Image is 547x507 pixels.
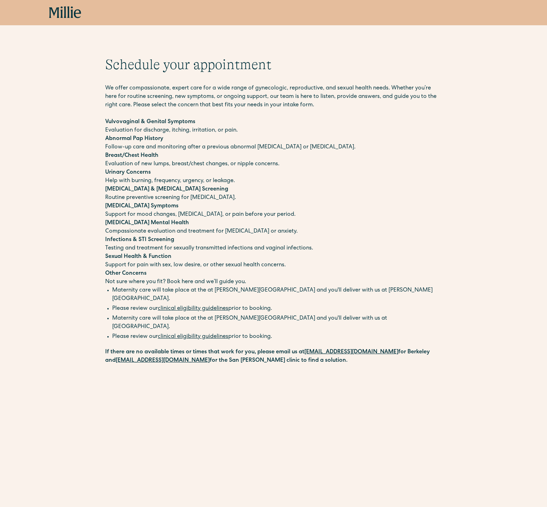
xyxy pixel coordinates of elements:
[105,118,442,135] p: Evaluation for discharge, itching, irritation, or pain.
[105,136,163,142] strong: Abnormal Pap History
[105,56,442,73] h1: Schedule your appointment
[105,349,304,355] strong: If there are no available times or times that work for you, please email us at
[105,254,171,260] strong: Sexual Health & Function
[116,358,210,363] a: [EMAIL_ADDRESS][DOMAIN_NAME]
[105,271,147,276] strong: Other Concerns
[105,153,158,159] strong: Breast/Chest Health
[112,314,442,331] li: Maternity care will take place at the at [PERSON_NAME][GEOGRAPHIC_DATA] and you'll deliver with u...
[210,358,347,363] strong: for the San [PERSON_NAME] clinic to find a solution.
[158,334,228,340] a: clinical eligibility guidelines
[304,349,398,355] a: [EMAIL_ADDRESS][DOMAIN_NAME]
[105,202,442,219] p: Support for mood changes, [MEDICAL_DATA], or pain before your period.
[105,237,174,243] strong: Infections & STI Screening
[105,109,442,118] p: ‍
[105,220,189,226] strong: [MEDICAL_DATA] Mental Health
[105,187,228,192] strong: [MEDICAL_DATA] & [MEDICAL_DATA] Screening
[105,236,442,253] p: Testing and treatment for sexually transmitted infections and vaginal infections.
[158,306,228,312] a: clinical eligibility guidelines
[105,253,442,269] p: Support for pain with sex, low desire, or other sexual health concerns.
[105,84,442,109] p: We offer compassionate, expert care for a wide range of gynecologic, reproductive, and sexual hea...
[105,204,178,209] strong: [MEDICAL_DATA] Symptoms
[105,152,442,168] p: Evaluation of new lumps, breast/chest changes, or nipple concerns.
[105,168,442,185] p: Help with burning, frequency, urgency, or leakage.
[105,170,151,175] strong: Urinary Concerns
[112,286,442,303] li: Maternity care will take place at the at [PERSON_NAME][GEOGRAPHIC_DATA] and you'll deliver with u...
[105,119,195,125] strong: Vulvovaginal & Genital Symptoms
[105,219,442,236] p: Compassionate evaluation and treatment for [MEDICAL_DATA] or anxiety.
[105,269,442,286] p: Not sure where you fit? Book here and we’ll guide you.
[105,185,442,202] p: Routine preventive screening for [MEDICAL_DATA].
[112,305,442,313] li: Please review our prior to booking.
[105,135,442,152] p: Follow-up care and monitoring after a previous abnormal [MEDICAL_DATA] or [MEDICAL_DATA].
[112,333,442,341] li: Please review our prior to booking.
